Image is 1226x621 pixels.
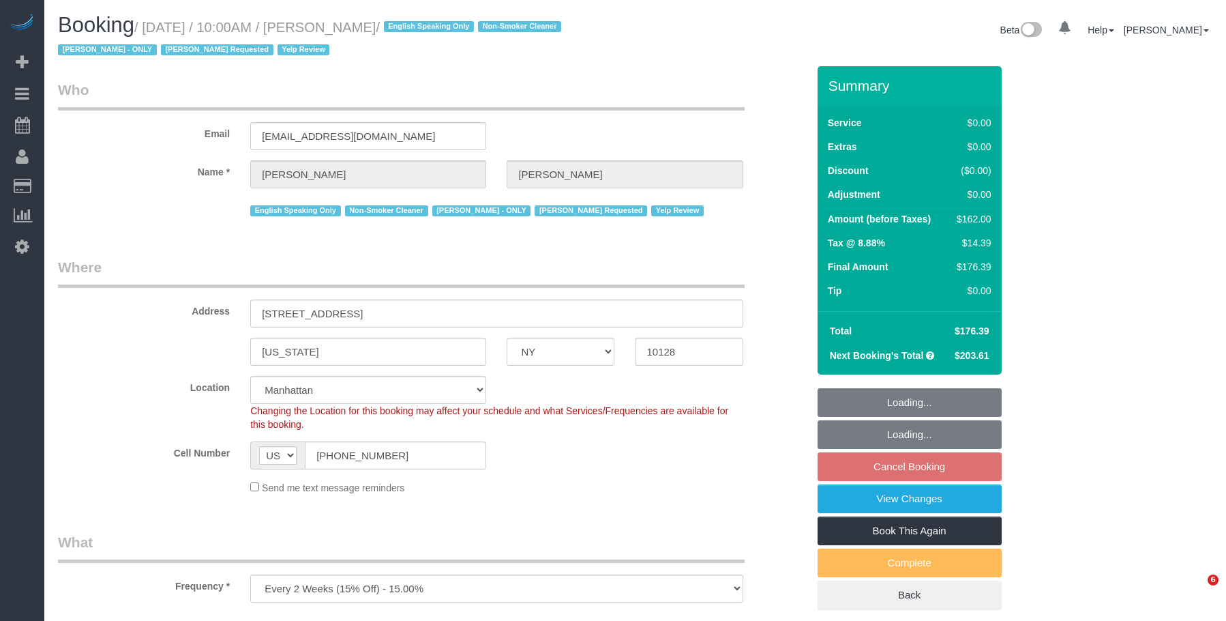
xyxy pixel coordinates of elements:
[830,350,924,361] strong: Next Booking's Total
[535,205,647,216] span: [PERSON_NAME] Requested
[1000,25,1043,35] a: Beta
[48,442,240,460] label: Cell Number
[250,205,340,216] span: English Speaking Only
[250,122,486,150] input: Email
[828,140,857,154] label: Extras
[818,485,1002,513] a: View Changes
[828,116,862,130] label: Service
[818,581,1002,609] a: Back
[305,442,486,470] input: Cell Number
[432,205,531,216] span: [PERSON_NAME] - ONLY
[955,326,989,336] span: $176.39
[651,205,704,216] span: Yelp Review
[8,14,35,33] img: Automaid Logo
[58,20,565,58] small: / [DATE] / 10:00AM / [PERSON_NAME]
[58,44,157,55] span: [PERSON_NAME] - ONLY
[48,575,240,593] label: Frequency *
[635,338,743,366] input: Zip Code
[828,164,869,177] label: Discount
[250,338,486,366] input: City
[951,236,991,250] div: $14.39
[48,300,240,318] label: Address
[1019,22,1042,40] img: New interface
[951,140,991,154] div: $0.00
[828,188,880,201] label: Adjustment
[48,160,240,179] label: Name *
[58,532,745,563] legend: What
[58,257,745,288] legend: Where
[951,260,991,274] div: $176.39
[478,21,561,32] span: Non-Smoker Cleaner
[828,260,888,274] label: Final Amount
[828,236,885,250] label: Tax @ 8.88%
[345,205,428,216] span: Non-Smoker Cleaner
[951,284,991,298] div: $0.00
[507,160,743,188] input: Last Name
[828,284,842,298] label: Tip
[161,44,273,55] span: [PERSON_NAME] Requested
[48,122,240,141] label: Email
[58,80,745,111] legend: Who
[1180,575,1212,607] iframe: Intercom live chat
[828,212,931,226] label: Amount (before Taxes)
[1124,25,1209,35] a: [PERSON_NAME]
[250,405,728,430] span: Changing the Location for this booking may affect your schedule and what Services/Frequencies are...
[951,188,991,201] div: $0.00
[951,116,991,130] div: $0.00
[955,350,989,361] span: $203.61
[262,482,404,493] span: Send me text message reminders
[58,13,134,37] span: Booking
[951,164,991,177] div: ($0.00)
[818,517,1002,545] a: Book This Again
[1088,25,1114,35] a: Help
[278,44,330,55] span: Yelp Review
[48,376,240,394] label: Location
[1208,575,1218,586] span: 6
[250,160,486,188] input: First Name
[830,326,852,336] strong: Total
[384,21,474,32] span: English Speaking Only
[828,78,995,93] h3: Summary
[951,212,991,226] div: $162.00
